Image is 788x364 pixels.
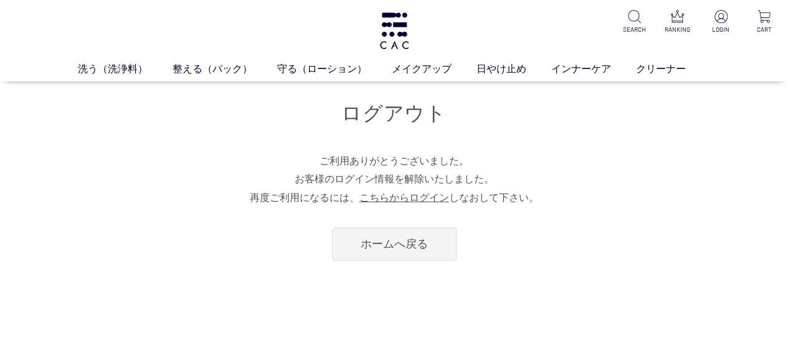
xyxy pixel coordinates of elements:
a: ホームへ戻る [332,228,457,261]
a: 守る（ローション） [277,62,392,77]
img: logo [378,12,411,49]
a: クリーナー [636,62,711,77]
p: CART [750,25,778,34]
h1: ログアウト [83,100,706,127]
a: 整える（パック） [173,62,277,77]
a: CART [750,10,778,34]
a: インナーケア [551,62,636,77]
a: こちらからログイン [359,192,449,203]
a: 洗う（洗浄料） [78,62,173,77]
a: RANKING [663,10,691,34]
a: 日やけ止め [477,62,551,77]
p: RANKING [663,25,691,34]
p: ご利用ありがとうございました。 お客様のログイン情報を解除いたしました。 再度ご利用になるには、 しなおして下さい。 [83,152,706,207]
a: メイクアップ [392,62,477,77]
p: LOGIN [707,25,735,34]
p: SEARCH [620,25,648,34]
a: SEARCH [620,10,648,34]
a: LOGIN [707,10,735,34]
